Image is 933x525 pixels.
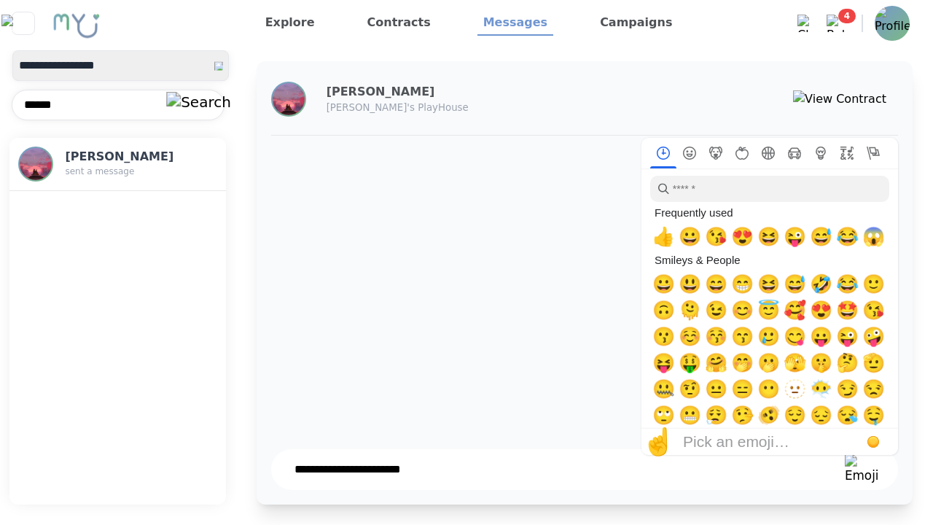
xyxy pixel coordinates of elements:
[65,148,184,166] h3: [PERSON_NAME]
[9,138,226,191] button: Profile[PERSON_NAME]sent a message
[477,11,553,36] a: Messages
[793,90,886,108] img: View Contract
[259,11,321,36] a: Explore
[797,15,815,32] img: Chat
[1,15,44,32] img: Close sidebar
[20,148,52,180] img: Profile
[594,11,678,36] a: Campaigns
[838,9,856,23] span: 4
[827,15,844,32] img: Bell
[845,454,879,485] img: Emoji
[65,166,184,177] p: sent a message
[362,11,437,36] a: Contracts
[166,92,231,114] img: Search
[327,101,599,115] p: [PERSON_NAME]'s PlayHouse
[875,6,910,41] img: Profile
[273,83,305,115] img: Profile
[327,83,599,101] h3: [PERSON_NAME]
